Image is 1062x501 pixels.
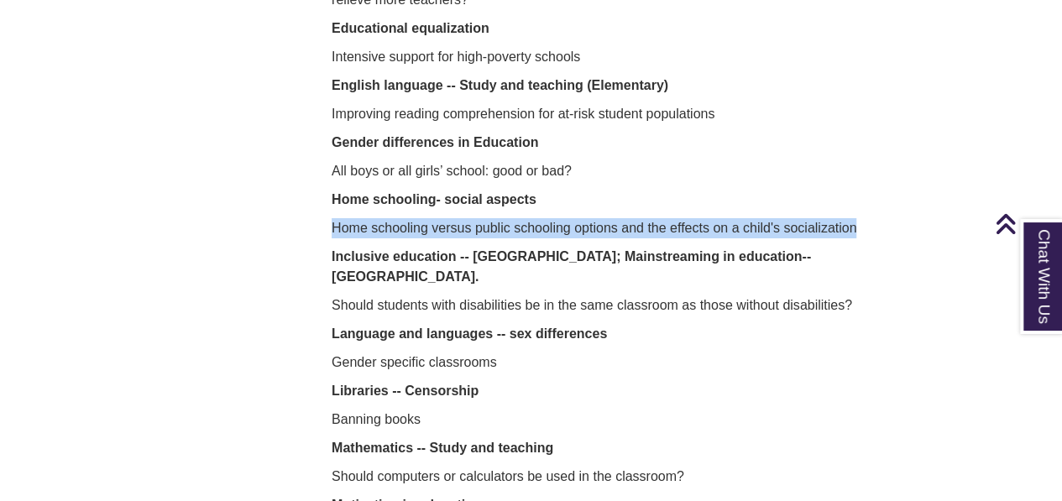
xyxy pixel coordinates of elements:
strong: Gender differences in Education [332,135,538,149]
p: Banning books [332,410,950,430]
p: Should computers or calculators be used in the classroom? [332,467,950,487]
strong: Mathematics -- Study and teaching [332,441,553,455]
p: Should students with disabilities be in the same classroom as those without disabilities? [332,295,950,316]
a: Back to Top [995,212,1058,235]
p: Intensive support for high-poverty schools [332,47,950,67]
p: All boys or all girls’ school: good or bad? [332,161,950,181]
strong: Language and languages -- sex differences [332,326,607,341]
p: Gender specific classrooms [332,352,950,373]
strong: Libraries -- Censorship [332,384,479,398]
strong: Inclusive education -- [GEOGRAPHIC_DATA]; Mainstreaming in education--[GEOGRAPHIC_DATA]. [332,249,811,284]
p: Home schooling versus public schooling options and the effects on a child's socialization [332,218,950,238]
strong: English language -- Study and teaching (Elementary) [332,78,668,92]
strong: Home schooling- social aspects [332,192,536,206]
p: Improving reading comprehension for at-risk student populations [332,104,950,124]
strong: Educational equalization [332,21,489,35]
